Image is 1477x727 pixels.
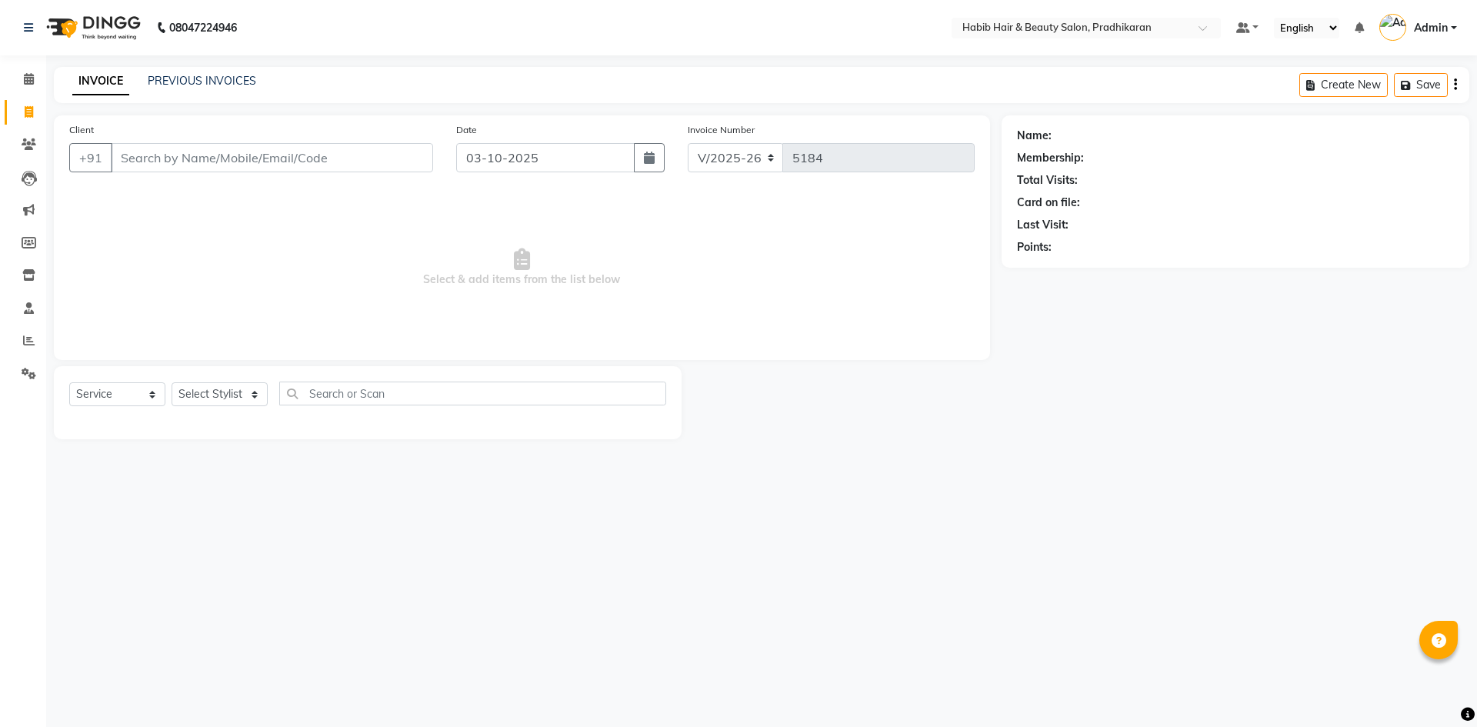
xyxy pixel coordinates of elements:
[169,6,237,49] b: 08047224946
[1414,20,1448,36] span: Admin
[1017,128,1052,144] div: Name:
[69,123,94,137] label: Client
[72,68,129,95] a: INVOICE
[1394,73,1448,97] button: Save
[1412,665,1462,712] iframe: chat widget
[1017,195,1080,211] div: Card on file:
[279,382,666,405] input: Search or Scan
[111,143,433,172] input: Search by Name/Mobile/Email/Code
[1017,217,1069,233] div: Last Visit:
[456,123,477,137] label: Date
[69,191,975,345] span: Select & add items from the list below
[69,143,112,172] button: +91
[39,6,145,49] img: logo
[148,74,256,88] a: PREVIOUS INVOICES
[1017,239,1052,255] div: Points:
[1017,150,1084,166] div: Membership:
[1017,172,1078,188] div: Total Visits:
[1379,14,1406,41] img: Admin
[688,123,755,137] label: Invoice Number
[1299,73,1388,97] button: Create New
